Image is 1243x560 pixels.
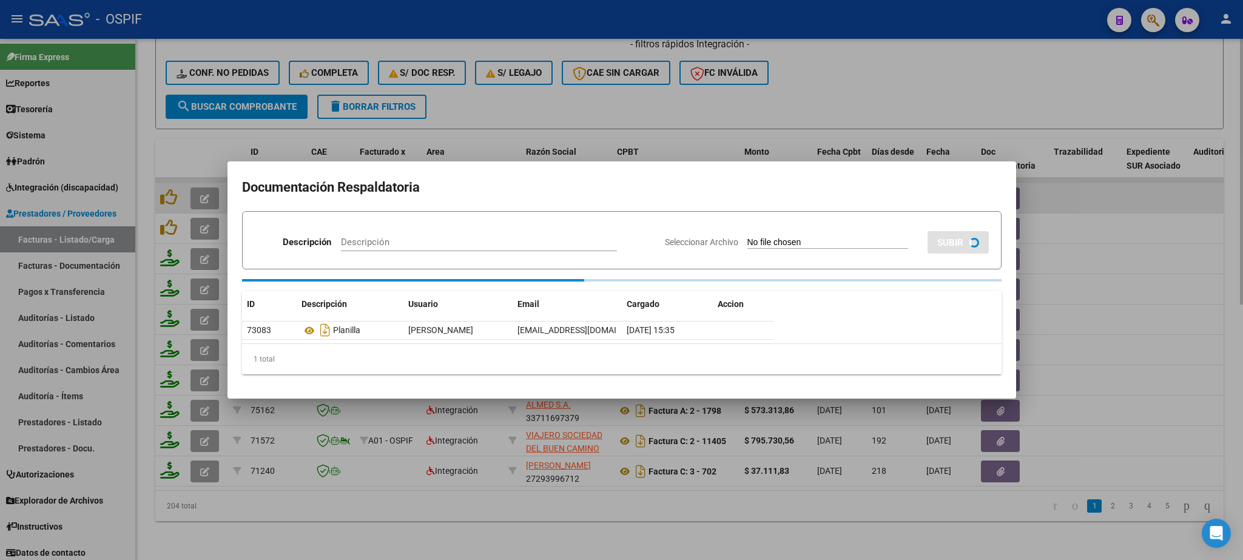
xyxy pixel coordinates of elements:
[928,231,989,254] button: SUBIR
[713,291,773,317] datatable-header-cell: Accion
[297,291,403,317] datatable-header-cell: Descripción
[247,299,255,309] span: ID
[622,291,713,317] datatable-header-cell: Cargado
[408,325,473,335] span: [PERSON_NAME]
[1202,519,1231,548] div: Open Intercom Messenger
[517,325,652,335] span: [EMAIL_ADDRESS][DOMAIN_NAME]
[242,344,1002,374] div: 1 total
[517,299,539,309] span: Email
[627,325,675,335] span: [DATE] 15:35
[242,176,1002,199] h2: Documentación Respaldatoria
[665,237,738,247] span: Seleccionar Archivo
[247,325,271,335] span: 73083
[627,299,659,309] span: Cargado
[301,320,399,340] div: Planilla
[718,299,744,309] span: Accion
[283,235,331,249] p: Descripción
[317,320,333,340] i: Descargar documento
[937,237,963,248] span: SUBIR
[408,299,438,309] span: Usuario
[513,291,622,317] datatable-header-cell: Email
[403,291,513,317] datatable-header-cell: Usuario
[301,299,347,309] span: Descripción
[242,291,297,317] datatable-header-cell: ID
